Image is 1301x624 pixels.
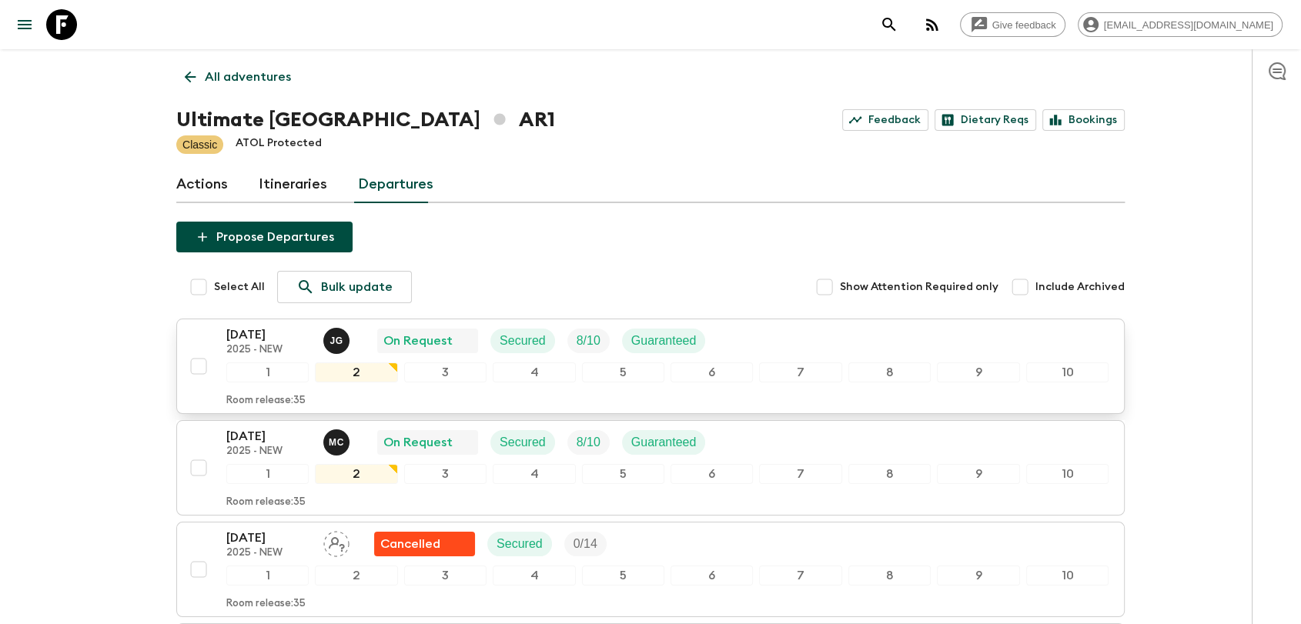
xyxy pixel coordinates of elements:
[226,598,306,610] p: Room release: 35
[631,433,697,452] p: Guaranteed
[277,271,412,303] a: Bulk update
[226,529,311,547] p: [DATE]
[383,433,453,452] p: On Request
[236,135,322,154] p: ATOL Protected
[671,362,753,382] div: 6
[226,496,306,509] p: Room release: 35
[226,464,309,484] div: 1
[1042,109,1125,131] a: Bookings
[493,362,575,382] div: 4
[226,566,309,586] div: 1
[315,362,397,382] div: 2
[848,464,931,484] div: 8
[404,464,487,484] div: 3
[259,166,327,203] a: Itineraries
[582,464,664,484] div: 5
[323,328,353,354] button: JG
[848,362,931,382] div: 8
[937,464,1019,484] div: 9
[1035,279,1125,295] span: Include Archived
[323,332,353,345] span: Jessica Giachello
[176,420,1125,516] button: [DATE]2025 - NEWMariano CenzanoOn RequestSecuredTrip FillGuaranteed12345678910Room release:35
[323,429,353,455] button: MC
[937,566,1019,586] div: 9
[497,535,543,553] p: Secured
[567,329,610,353] div: Trip Fill
[582,566,664,586] div: 5
[493,566,575,586] div: 4
[937,362,1019,382] div: 9
[226,547,311,559] p: 2025 - NEW
[759,566,841,586] div: 7
[323,536,349,548] span: Assign pack leader
[671,464,753,484] div: 6
[182,137,217,152] p: Classic
[1026,566,1109,586] div: 10
[383,332,453,350] p: On Request
[574,535,597,553] p: 0 / 14
[500,332,546,350] p: Secured
[176,319,1125,414] button: [DATE]2025 - NEWJessica GiachelloOn RequestSecuredTrip FillGuaranteed12345678910Room release:35
[214,279,265,295] span: Select All
[226,362,309,382] div: 1
[404,362,487,382] div: 3
[840,279,998,295] span: Show Attention Required only
[205,68,291,86] p: All adventures
[226,344,311,356] p: 2025 - NEW
[577,433,600,452] p: 8 / 10
[374,532,475,556] div: Flash Pack cancellation
[315,464,397,484] div: 2
[631,332,697,350] p: Guaranteed
[380,535,440,553] p: Cancelled
[487,532,552,556] div: Secured
[226,395,306,407] p: Room release: 35
[490,329,555,353] div: Secured
[321,278,393,296] p: Bulk update
[176,105,555,135] h1: Ultimate [GEOGRAPHIC_DATA] AR1
[358,166,433,203] a: Departures
[176,62,299,92] a: All adventures
[960,12,1065,37] a: Give feedback
[848,566,931,586] div: 8
[323,434,353,446] span: Mariano Cenzano
[577,332,600,350] p: 8 / 10
[493,464,575,484] div: 4
[490,430,555,455] div: Secured
[759,362,841,382] div: 7
[226,445,311,458] p: 2025 - NEW
[874,9,905,40] button: search adventures
[176,222,353,252] button: Propose Departures
[1078,12,1283,37] div: [EMAIL_ADDRESS][DOMAIN_NAME]
[176,522,1125,617] button: [DATE]2025 - NEWAssign pack leaderFlash Pack cancellationSecuredTrip Fill12345678910Room release:35
[842,109,928,131] a: Feedback
[1026,362,1109,382] div: 10
[9,9,40,40] button: menu
[176,166,228,203] a: Actions
[984,19,1065,31] span: Give feedback
[329,436,344,449] p: M C
[226,325,311,344] p: [DATE]
[671,566,753,586] div: 6
[226,427,311,445] p: [DATE]
[315,566,397,586] div: 2
[582,362,664,382] div: 5
[567,430,610,455] div: Trip Fill
[500,433,546,452] p: Secured
[935,109,1036,131] a: Dietary Reqs
[564,532,607,556] div: Trip Fill
[1026,464,1109,484] div: 10
[404,566,487,586] div: 3
[1095,19,1282,31] span: [EMAIL_ADDRESS][DOMAIN_NAME]
[329,335,343,347] p: J G
[759,464,841,484] div: 7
